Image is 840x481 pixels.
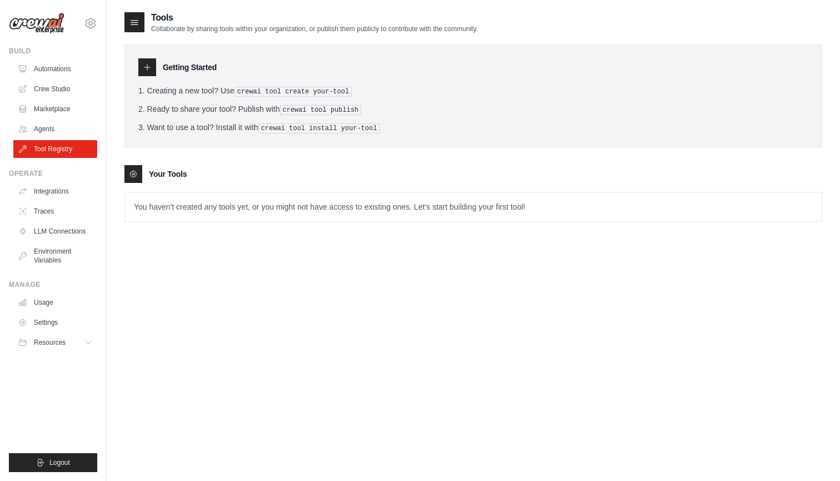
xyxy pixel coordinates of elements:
pre: crewai tool install your-tool [258,123,380,133]
a: Settings [13,314,97,331]
a: Environment Variables [13,242,97,269]
p: Collaborate by sharing tools within your organization, or publish them publicly to contribute wit... [151,24,478,33]
h3: Your Tools [149,168,187,180]
a: Automations [13,60,97,78]
li: Want to use a tool? Install it with [138,122,808,133]
h3: Getting Started [163,62,217,73]
div: Build [9,47,97,56]
a: Tool Registry [13,140,97,158]
a: Crew Studio [13,80,97,98]
button: Resources [13,334,97,351]
span: Logout [49,458,70,467]
a: Integrations [13,182,97,200]
h2: Tools [151,11,478,24]
img: Logo [9,13,64,34]
a: Traces [13,202,97,220]
div: Operate [9,169,97,178]
p: You haven't created any tools yet, or you might not have access to existing ones. Let's start bui... [125,192,822,221]
pre: crewai tool publish [280,105,362,115]
a: Agents [13,120,97,138]
li: Ready to share your tool? Publish with [138,103,808,115]
a: Marketplace [13,100,97,118]
a: Usage [13,294,97,311]
pre: crewai tool create your-tool [234,87,352,97]
button: Logout [9,453,97,472]
span: Resources [34,338,66,347]
a: LLM Connections [13,222,97,240]
li: Creating a new tool? Use [138,85,808,97]
div: Manage [9,280,97,289]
